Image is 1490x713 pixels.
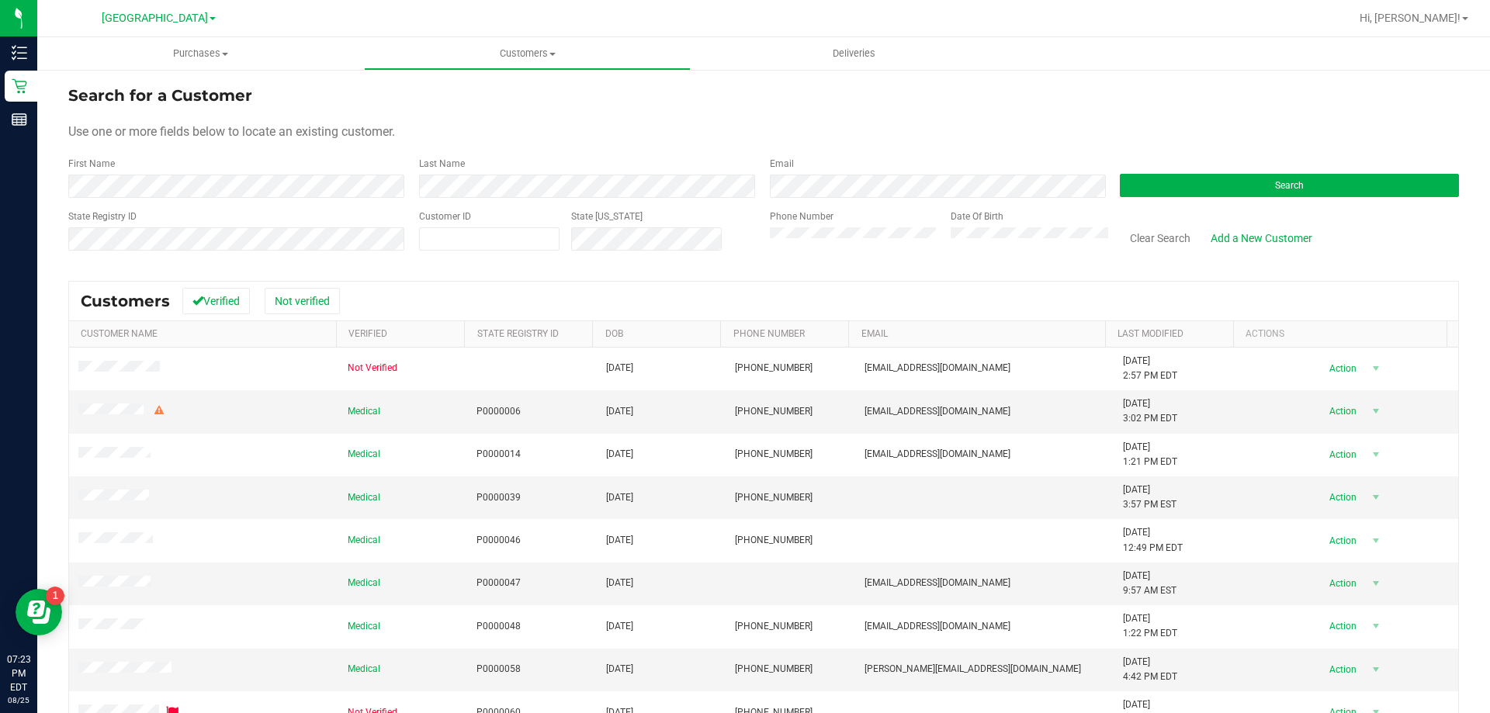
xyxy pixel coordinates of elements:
[348,619,380,634] span: Medical
[182,288,250,314] button: Verified
[7,652,30,694] p: 07:23 PM EDT
[571,209,643,223] label: State [US_STATE]
[68,209,137,223] label: State Registry ID
[7,694,30,706] p: 08/25
[419,209,471,223] label: Customer ID
[606,361,633,376] span: [DATE]
[733,328,805,339] a: Phone Number
[1201,225,1322,251] a: Add a New Customer
[1315,659,1366,680] span: Action
[81,328,158,339] a: Customer Name
[476,490,521,505] span: P0000039
[1366,486,1385,508] span: select
[12,45,27,61] inline-svg: Inventory
[348,490,380,505] span: Medical
[12,112,27,127] inline-svg: Reports
[102,12,208,25] span: [GEOGRAPHIC_DATA]
[812,47,896,61] span: Deliveries
[735,447,813,462] span: [PHONE_NUMBER]
[265,288,340,314] button: Not verified
[735,490,813,505] span: [PHONE_NUMBER]
[1366,615,1385,637] span: select
[1366,358,1385,379] span: select
[364,37,691,70] a: Customers
[365,47,690,61] span: Customers
[606,662,633,677] span: [DATE]
[1315,486,1366,508] span: Action
[606,490,633,505] span: [DATE]
[1123,655,1177,684] span: [DATE] 4:42 PM EDT
[606,619,633,634] span: [DATE]
[735,404,813,419] span: [PHONE_NUMBER]
[1360,12,1461,24] span: Hi, [PERSON_NAME]!
[861,328,888,339] a: Email
[1315,573,1366,594] span: Action
[1366,573,1385,594] span: select
[419,157,465,171] label: Last Name
[770,157,794,171] label: Email
[1246,328,1441,339] div: Actions
[865,361,1010,376] span: [EMAIL_ADDRESS][DOMAIN_NAME]
[865,619,1010,634] span: [EMAIL_ADDRESS][DOMAIN_NAME]
[691,37,1017,70] a: Deliveries
[1315,530,1366,552] span: Action
[37,47,364,61] span: Purchases
[152,403,166,418] div: Warning - Level 2
[46,587,64,605] iframe: Resource center unread badge
[1366,444,1385,466] span: select
[606,447,633,462] span: [DATE]
[735,361,813,376] span: [PHONE_NUMBER]
[348,662,380,677] span: Medical
[476,576,521,590] span: P0000047
[1315,615,1366,637] span: Action
[735,533,813,548] span: [PHONE_NUMBER]
[1315,444,1366,466] span: Action
[1120,225,1201,251] button: Clear Search
[1123,611,1177,641] span: [DATE] 1:22 PM EDT
[348,361,397,376] span: Not Verified
[951,209,1003,223] label: Date Of Birth
[476,404,521,419] span: P0000006
[476,447,521,462] span: P0000014
[476,619,521,634] span: P0000048
[37,37,364,70] a: Purchases
[1120,174,1459,197] button: Search
[81,292,170,310] span: Customers
[476,533,521,548] span: P0000046
[1315,400,1366,422] span: Action
[1366,400,1385,422] span: select
[865,404,1010,419] span: [EMAIL_ADDRESS][DOMAIN_NAME]
[735,619,813,634] span: [PHONE_NUMBER]
[1123,483,1176,512] span: [DATE] 3:57 PM EST
[68,124,395,139] span: Use one or more fields below to locate an existing customer.
[1275,180,1304,191] span: Search
[348,404,380,419] span: Medical
[865,576,1010,590] span: [EMAIL_ADDRESS][DOMAIN_NAME]
[348,447,380,462] span: Medical
[348,576,380,590] span: Medical
[16,589,62,635] iframe: Resource center
[477,328,559,339] a: State Registry Id
[606,404,633,419] span: [DATE]
[1123,354,1177,383] span: [DATE] 2:57 PM EDT
[12,78,27,94] inline-svg: Retail
[865,662,1081,677] span: [PERSON_NAME][EMAIL_ADDRESS][DOMAIN_NAME]
[605,328,623,339] a: DOB
[348,533,380,548] span: Medical
[1366,659,1385,680] span: select
[348,328,387,339] a: Verified
[68,157,115,171] label: First Name
[1123,396,1177,426] span: [DATE] 3:02 PM EDT
[1123,525,1183,555] span: [DATE] 12:49 PM EDT
[1123,569,1176,598] span: [DATE] 9:57 AM EST
[68,86,252,105] span: Search for a Customer
[606,533,633,548] span: [DATE]
[1117,328,1183,339] a: Last Modified
[735,662,813,677] span: [PHONE_NUMBER]
[1123,440,1177,469] span: [DATE] 1:21 PM EDT
[1315,358,1366,379] span: Action
[770,209,833,223] label: Phone Number
[476,662,521,677] span: P0000058
[1366,530,1385,552] span: select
